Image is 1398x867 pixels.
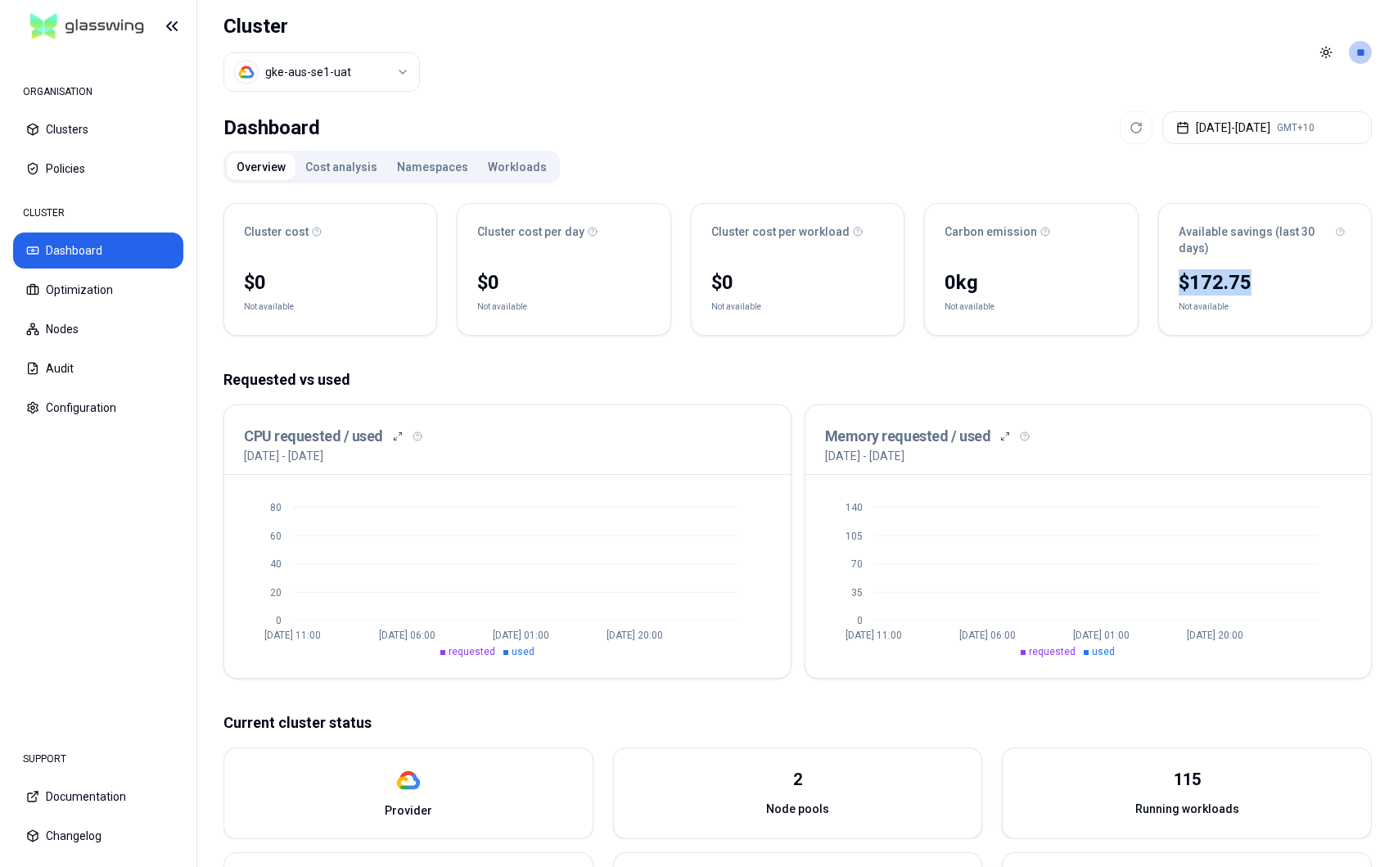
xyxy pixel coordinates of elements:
button: Clusters [13,111,183,147]
div: CLUSTER [13,196,183,229]
div: Cluster cost [244,224,417,240]
tspan: [DATE] 01:00 [1073,630,1130,641]
img: gcp [238,64,255,80]
button: Configuration [13,390,183,426]
tspan: 60 [270,531,282,542]
div: $0 [711,269,884,296]
button: Documentation [13,779,183,815]
button: Audit [13,350,183,386]
button: Optimization [13,272,183,308]
div: Cluster cost per workload [711,224,884,240]
span: requested [1029,646,1076,657]
div: Not available [244,299,294,315]
h3: Memory requested / used [825,425,991,448]
button: Policies [13,151,183,187]
div: 2 [793,768,802,791]
button: Changelog [13,818,183,854]
tspan: 80 [270,502,282,513]
tspan: [DATE] 20:00 [1187,630,1243,641]
tspan: 0 [276,615,282,626]
span: used [512,646,534,657]
div: Available savings (last 30 days) [1179,224,1351,256]
div: Cluster cost per day [477,224,650,240]
button: [DATE]-[DATE]GMT+10 [1162,111,1372,144]
div: Not available [1179,299,1229,315]
button: Nodes [13,311,183,347]
p: [DATE] - [DATE] [244,448,323,464]
div: gke-aus-se1-uat [265,64,351,80]
span: Provider [385,802,432,819]
button: Select a value [223,52,420,92]
div: $0 [477,269,650,296]
button: Dashboard [13,233,183,269]
h1: Cluster [223,13,420,39]
img: GlassWing [24,7,151,46]
tspan: [DATE] 06:00 [379,630,435,641]
tspan: [DATE] 11:00 [846,630,902,641]
span: GMT+10 [1277,121,1315,134]
div: ORGANISATION [13,75,183,108]
span: Running workloads [1135,801,1239,817]
tspan: [DATE] 01:00 [493,630,549,641]
p: Requested vs used [223,368,1372,391]
tspan: 35 [850,587,862,598]
span: Node pools [766,801,829,817]
div: $172.75 [1179,269,1351,296]
tspan: 70 [850,558,862,570]
p: [DATE] - [DATE] [825,448,904,464]
button: Overview [227,154,295,180]
img: gcp [396,768,421,792]
tspan: [DATE] 06:00 [959,630,1016,641]
tspan: 105 [845,531,862,542]
div: $0 [244,269,417,296]
p: Current cluster status [223,711,1372,734]
div: Carbon emission [945,224,1117,240]
tspan: 20 [270,587,282,598]
button: Namespaces [387,154,478,180]
div: SUPPORT [13,743,183,775]
tspan: 140 [845,502,862,513]
tspan: [DATE] 11:00 [264,630,321,641]
tspan: 0 [856,615,862,626]
span: requested [449,646,495,657]
h3: CPU requested / used [244,425,383,448]
button: Workloads [478,154,557,180]
button: Cost analysis [295,154,387,180]
div: 0 kg [945,269,1117,296]
div: 115 [1174,768,1201,791]
div: Not available [477,299,527,315]
div: Dashboard [223,111,320,144]
tspan: [DATE] 20:00 [607,630,663,641]
span: used [1092,646,1115,657]
div: Not available [945,299,994,315]
div: Not available [711,299,761,315]
tspan: 40 [270,558,282,570]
